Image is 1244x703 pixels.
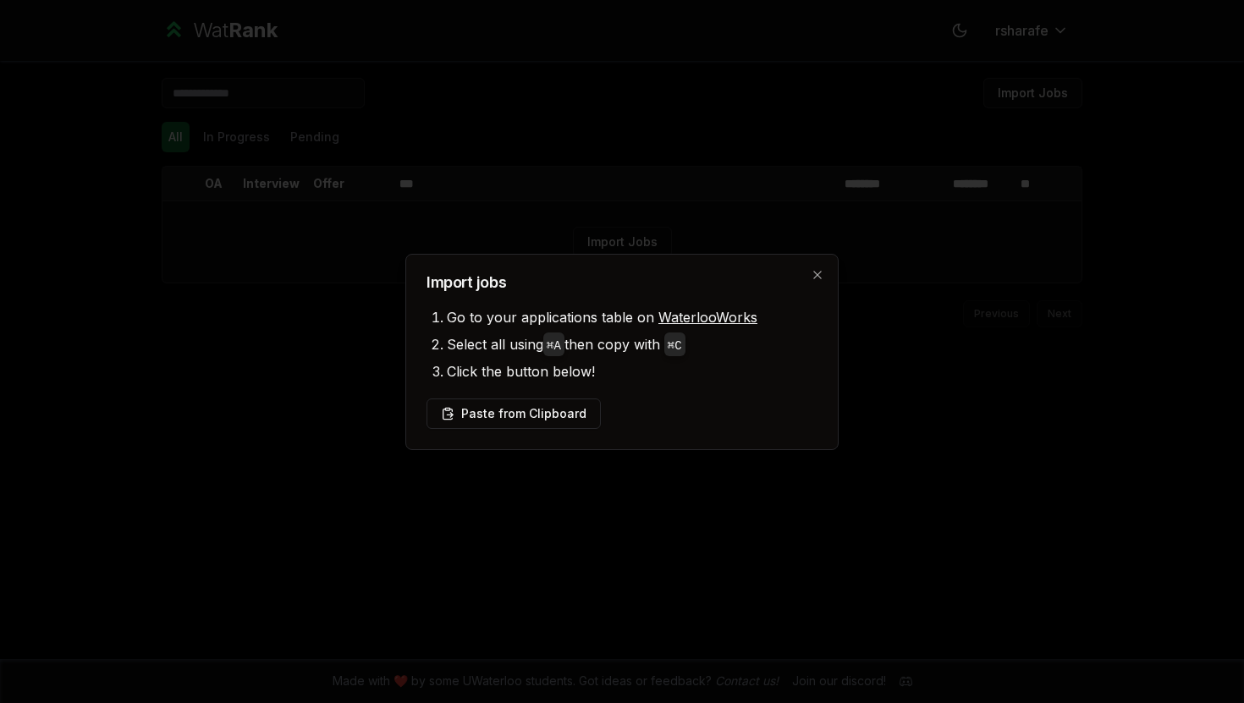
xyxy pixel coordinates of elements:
li: Select all using then copy with [447,331,817,358]
h2: Import jobs [427,275,817,290]
li: Click the button below! [447,358,817,385]
li: Go to your applications table on [447,304,817,331]
button: Paste from Clipboard [427,398,601,429]
code: ⌘ C [668,339,682,353]
code: ⌘ A [547,339,561,353]
a: WaterlooWorks [658,309,757,326]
